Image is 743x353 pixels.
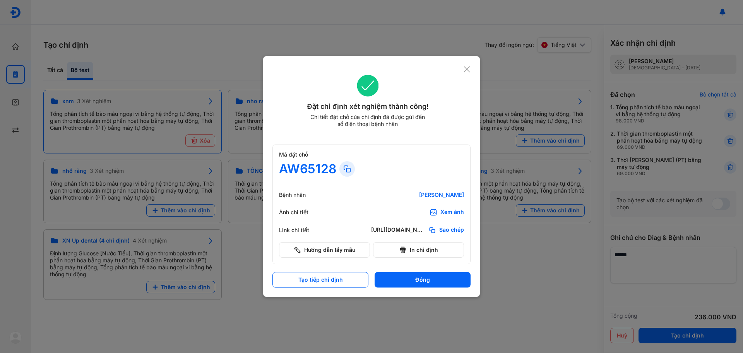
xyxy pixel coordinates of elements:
[272,101,463,112] div: Đặt chỉ định xét nghiệm thành công!
[272,272,368,288] button: Tạo tiếp chỉ định
[371,226,425,234] div: [URL][DOMAIN_NAME]
[279,191,325,198] div: Bệnh nhân
[371,191,464,198] div: [PERSON_NAME]
[307,114,428,127] div: Chi tiết đặt chỗ của chỉ định đã được gửi đến số điện thoại bệnh nhân
[375,272,471,288] button: Đóng
[279,227,325,234] div: Link chi tiết
[439,226,464,234] span: Sao chép
[279,242,370,258] button: Hướng dẫn lấy mẫu
[440,208,464,216] div: Xem ảnh
[279,209,325,216] div: Ảnh chi tiết
[279,151,464,158] div: Mã đặt chỗ
[279,161,336,177] div: AW65128
[373,242,464,258] button: In chỉ định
